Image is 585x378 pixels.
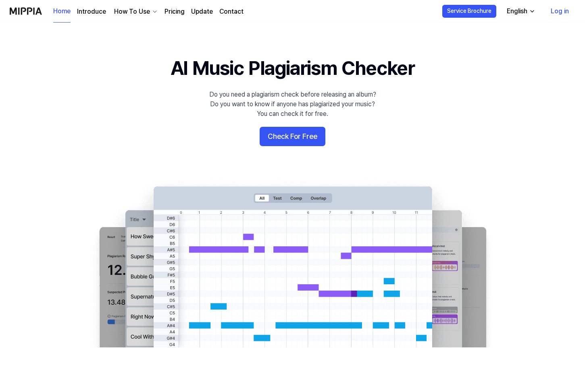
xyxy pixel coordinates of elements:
a: Introduce [77,7,106,17]
a: Contact [219,7,244,17]
button: How To Use [112,7,158,17]
img: main Image [83,178,502,347]
button: Check For Free [260,127,325,146]
button: Service Brochure [442,5,496,18]
a: Pricing [164,7,185,17]
button: English [500,3,540,19]
div: Do you need a plagiarism check before releasing an album? Do you want to know if anyone has plagi... [209,90,376,119]
a: Home [53,0,71,23]
div: How To Use [112,7,152,17]
div: English [505,6,529,16]
h1: AI Music Plagiarism Checker [171,55,414,82]
a: Update [191,7,213,17]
